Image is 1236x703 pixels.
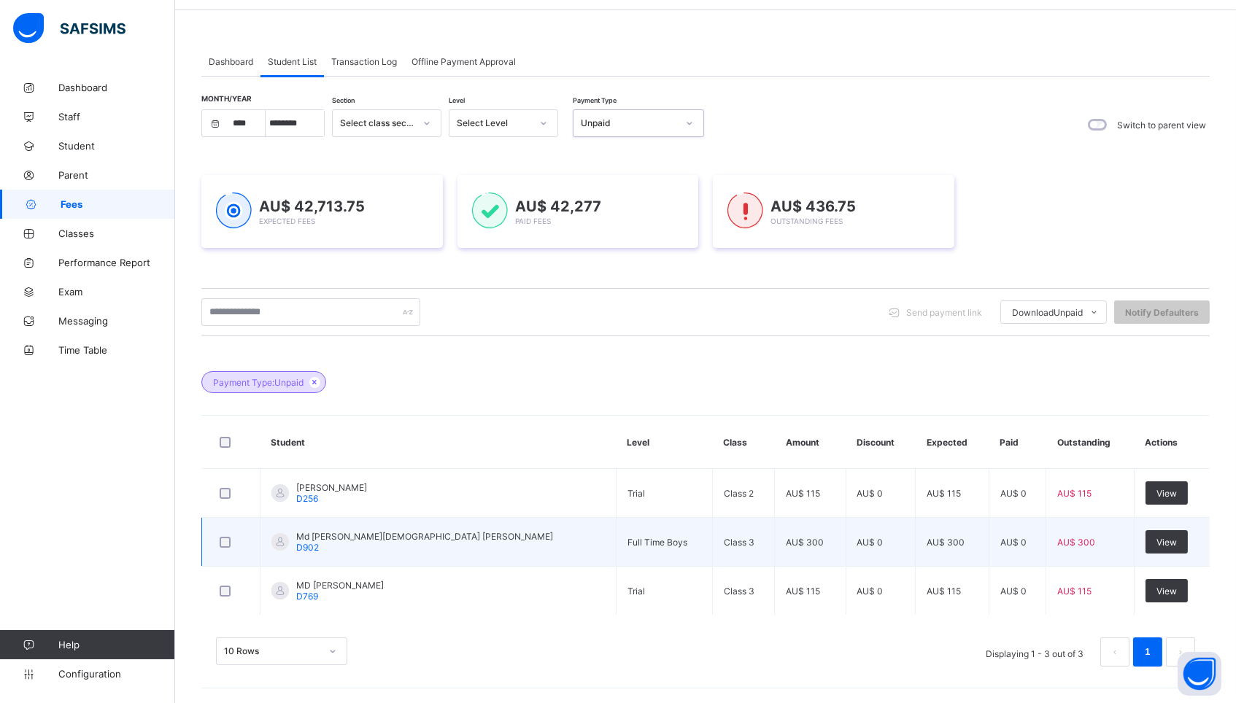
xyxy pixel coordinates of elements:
span: AU$ 0 [1000,586,1027,597]
span: Notify Defaulters [1125,307,1199,318]
span: AU$ 0 [1000,537,1027,548]
img: paid-1.3eb1404cbcb1d3b736510a26bbfa3ccb.svg [472,193,508,229]
th: Amount [775,416,846,469]
span: Download Unpaid [1012,307,1083,318]
span: Performance Report [58,257,175,268]
span: [PERSON_NAME] [296,482,367,493]
span: Staff [58,111,175,123]
span: Help [58,639,174,650]
span: AU$ 0 [1000,488,1027,499]
span: View [1156,586,1177,597]
div: Unpaid [581,118,677,129]
span: Class 3 [724,537,754,548]
li: 下一页 [1166,637,1195,667]
span: D902 [296,542,319,553]
span: Student List [268,56,317,67]
span: Parent [58,169,175,181]
img: expected-1.03dd87d44185fb6c27cc9b2570c10499.svg [216,193,252,229]
span: Month/Year [201,94,252,103]
span: AU$ 300 [927,537,965,548]
span: Classes [58,228,175,239]
li: 上一页 [1100,637,1129,667]
a: 1 [1140,642,1154,661]
span: Time Table [58,344,175,356]
span: Messaging [58,315,175,327]
span: Dashboard [58,82,175,93]
button: Open asap [1178,652,1221,696]
span: AU$ 42,277 [515,198,601,215]
span: Trial [627,586,645,597]
span: Configuration [58,668,174,680]
span: D256 [296,493,318,504]
span: Outstanding Fees [770,217,843,225]
span: Section [332,96,355,104]
span: Transaction Log [331,56,397,67]
span: Dashboard [209,56,253,67]
label: Switch to parent view [1117,120,1206,131]
span: Md [PERSON_NAME][DEMOGRAPHIC_DATA] [PERSON_NAME] [296,531,553,542]
div: Select class section [340,118,414,129]
span: AU$ 115 [786,586,820,597]
span: View [1156,488,1177,499]
span: AU$ 115 [1057,586,1092,597]
span: AU$ 0 [857,488,884,499]
th: Actions [1134,416,1210,469]
span: Student [58,140,175,152]
img: safsims [13,13,125,44]
span: Full Time Boys [627,537,687,548]
th: Discount [846,416,916,469]
span: Send payment link [906,307,982,318]
span: AU$ 115 [786,488,820,499]
span: AU$ 300 [786,537,824,548]
th: Outstanding [1046,416,1134,469]
span: AU$ 0 [857,537,884,548]
span: AU$ 42,713.75 [259,198,365,215]
span: AU$ 115 [1057,488,1092,499]
span: MD [PERSON_NAME] [296,580,384,591]
span: Paid Fees [515,217,551,225]
th: Paid [989,416,1046,469]
span: Payment Type: Unpaid [213,377,304,388]
button: next page [1166,637,1195,667]
span: Level [449,96,465,104]
th: Level [616,416,712,469]
th: Class [713,416,775,469]
span: Class 2 [724,488,754,499]
img: outstanding-1.146d663e52f09953f639664a84e30106.svg [727,193,763,229]
span: AU$ 300 [1057,537,1095,548]
th: Student [260,416,617,469]
span: Fees [61,198,175,210]
span: Class 3 [724,586,754,597]
span: Payment Type [573,96,617,104]
span: Trial [627,488,645,499]
span: Exam [58,286,175,298]
button: prev page [1100,637,1129,667]
span: D769 [296,591,318,602]
li: Displaying 1 - 3 out of 3 [975,637,1094,667]
th: Expected [916,416,989,469]
span: AU$ 436.75 [770,198,856,215]
span: Expected Fees [259,217,315,225]
li: 1 [1133,637,1162,667]
span: AU$ 0 [857,586,884,597]
span: AU$ 115 [927,488,961,499]
div: Select Level [457,118,531,129]
span: AU$ 115 [927,586,961,597]
span: Offline Payment Approval [412,56,516,67]
span: View [1156,537,1177,548]
div: 10 Rows [224,646,320,657]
